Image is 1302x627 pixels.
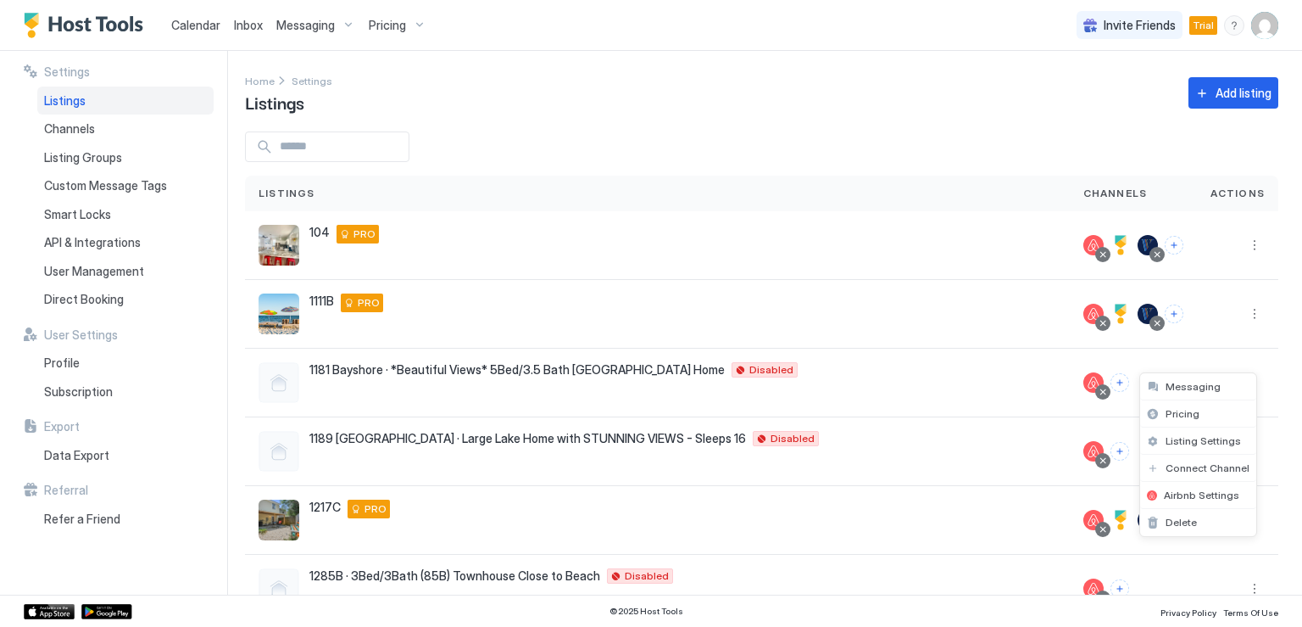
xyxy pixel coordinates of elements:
[1166,434,1241,447] span: Listing Settings
[1164,489,1239,501] span: Airbnb Settings
[1166,462,1249,474] span: Connect Channel
[1166,380,1221,393] span: Messaging
[1166,407,1199,420] span: Pricing
[1166,516,1197,529] span: Delete
[17,569,58,610] iframe: Intercom live chat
